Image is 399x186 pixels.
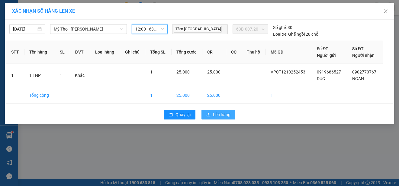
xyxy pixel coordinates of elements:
span: NGAN [352,76,364,81]
td: 1 [6,64,24,87]
td: Tổng cộng [24,87,55,104]
button: Close [377,3,394,20]
span: 25.000 [176,70,190,74]
span: rollback [169,113,173,117]
td: 25.000 [172,87,202,104]
th: Ghi chú [120,41,145,64]
td: 25.000 [202,87,226,104]
td: 1 [266,87,312,104]
th: Loại hàng [90,41,120,64]
div: VP [PERSON_NAME] [5,5,54,20]
span: Người nhận [352,53,375,58]
span: 63B-007.20 [236,24,265,34]
th: SL [55,41,70,64]
th: CC [226,41,242,64]
div: Ghế ngồi 28 chỗ [273,31,318,38]
div: 0902770767 [58,27,120,35]
th: Mã GD [266,41,312,64]
span: XÁC NHẬN SỐ HÀNG LÊN XE [12,8,75,14]
span: 1 [150,70,153,74]
div: NGAN [58,20,120,27]
span: Người gửi [317,53,336,58]
div: 30 [273,24,292,31]
td: 1 TNP [24,64,55,87]
span: Số ĐT [317,46,328,51]
span: 0902770767 [352,70,376,74]
td: Khác [70,64,90,87]
input: 12/10/2025 [13,26,36,32]
span: DUC [317,76,325,81]
span: 25.000 [207,70,220,74]
span: down [120,27,124,31]
th: Thu hộ [242,41,266,64]
span: Lên hàng [213,111,230,118]
th: Tổng cước [172,41,202,64]
th: CR [202,41,226,64]
th: Tên hàng [24,41,55,64]
span: Loại xe: [273,31,287,38]
div: DUC [5,20,54,27]
span: Nhận: [58,6,72,12]
span: 0919686527 [317,70,341,74]
div: 25.000 [5,39,55,46]
button: rollbackQuay lại [164,110,195,119]
span: Tâm [GEOGRAPHIC_DATA] [174,26,222,33]
th: Tổng SL [145,41,171,64]
span: 12:00 - 63B-007.20 [135,24,164,34]
th: ĐVT [70,41,90,64]
td: 1 [145,87,171,104]
span: Số ĐT [352,46,364,51]
div: VP [GEOGRAPHIC_DATA] [58,5,120,20]
th: STT [6,41,24,64]
div: 0919686527 [5,27,54,35]
span: Gửi: [5,6,14,12]
span: VPCT1210252453 [271,70,305,74]
span: close [383,9,388,14]
button: uploadLên hàng [201,110,235,119]
span: Số ghế: [273,24,287,31]
span: 1 [60,73,62,78]
span: Mỹ Tho - Hồ Chí Minh [54,24,123,34]
span: Cước rồi : [5,40,27,46]
span: Quay lại [175,111,191,118]
span: upload [206,113,211,117]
